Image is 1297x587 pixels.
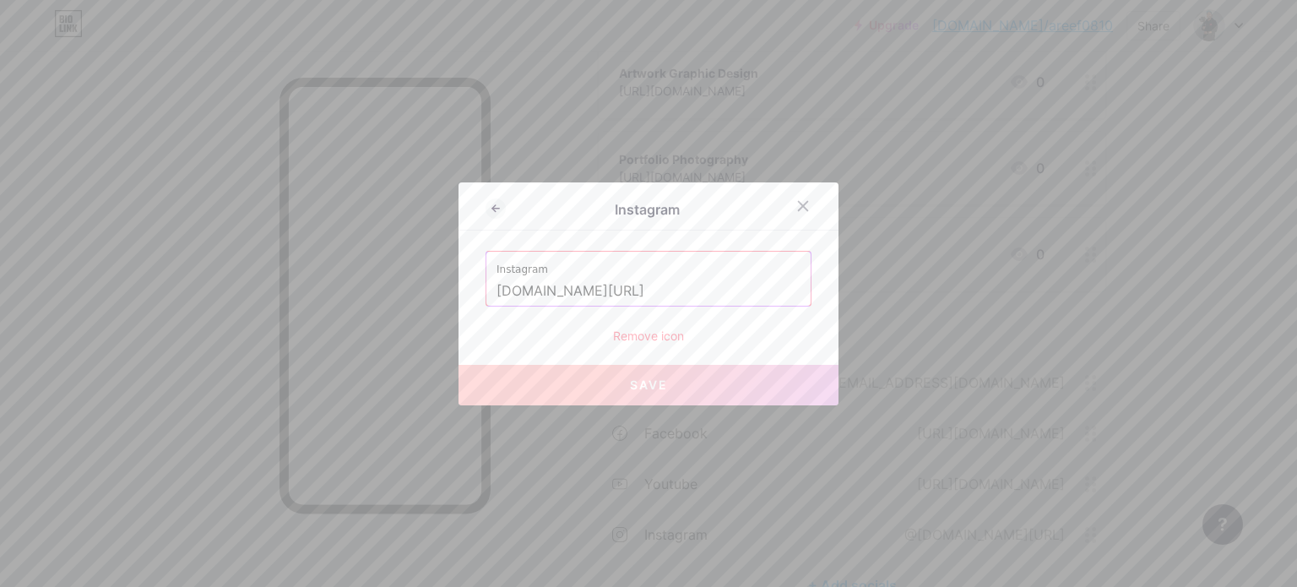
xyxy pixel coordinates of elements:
[497,252,800,277] label: Instagram
[486,327,811,345] div: Remove icon
[506,199,788,220] div: Instagram
[459,365,838,405] button: Save
[630,378,668,392] span: Save
[497,277,800,306] input: Instagram username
